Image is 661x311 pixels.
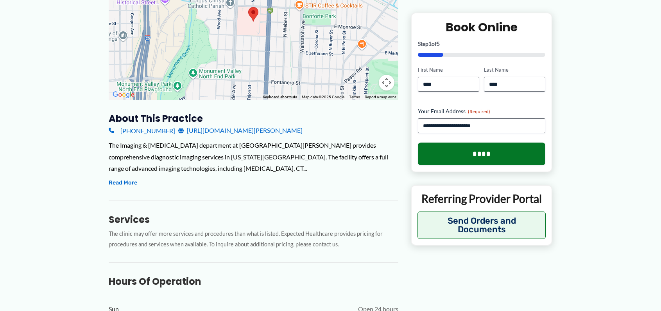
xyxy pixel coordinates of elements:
[379,75,394,90] button: Map camera controls
[111,90,136,100] a: Open this area in Google Maps (opens a new window)
[302,95,344,99] span: Map data ©2025 Google
[418,41,546,47] p: Step of
[349,95,360,99] a: Terms (opens in new tab)
[418,20,546,35] h2: Book Online
[365,95,396,99] a: Report a map error
[417,192,546,206] p: Referring Provider Portal
[437,40,440,47] span: 5
[468,108,490,114] span: (Required)
[111,90,136,100] img: Google
[109,125,175,136] a: [PHONE_NUMBER]
[109,139,398,174] div: The Imaging & [MEDICAL_DATA] department at [GEOGRAPHIC_DATA][PERSON_NAME] provides comprehensive ...
[178,125,303,136] a: [URL][DOMAIN_NAME][PERSON_NAME]
[418,107,546,115] label: Your Email Address
[428,40,432,47] span: 1
[109,213,398,226] h3: Services
[263,94,297,100] button: Keyboard shortcuts
[418,66,479,74] label: First Name
[109,275,398,287] h3: Hours of Operation
[417,212,546,239] button: Send Orders and Documents
[109,112,398,125] h3: About this practice
[484,66,545,74] label: Last Name
[109,229,398,250] p: The clinic may offer more services and procedures than what is listed. Expected Healthcare provid...
[109,178,137,188] button: Read More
